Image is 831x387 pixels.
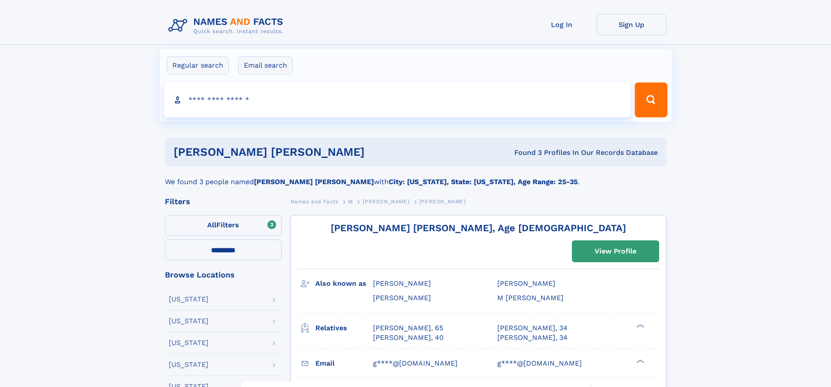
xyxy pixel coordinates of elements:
div: Browse Locations [165,271,282,279]
a: [PERSON_NAME] [362,196,409,207]
label: Regular search [167,56,229,75]
div: Found 3 Profiles In Our Records Database [439,148,658,158]
span: [PERSON_NAME] [497,279,555,288]
div: We found 3 people named with . [165,166,667,187]
div: View Profile [595,241,636,261]
label: Email search [238,56,293,75]
a: [PERSON_NAME], 34 [497,323,568,333]
h3: Relatives [315,321,373,336]
a: [PERSON_NAME], 40 [373,333,444,342]
a: M [348,196,353,207]
b: [PERSON_NAME] [PERSON_NAME] [254,178,374,186]
a: [PERSON_NAME], 65 [373,323,443,333]
div: [US_STATE] [169,318,209,325]
a: Log In [527,14,597,35]
span: [PERSON_NAME] [362,199,409,205]
img: Logo Names and Facts [165,14,291,38]
span: [PERSON_NAME] [419,199,466,205]
h1: [PERSON_NAME] [PERSON_NAME] [174,147,440,158]
div: [US_STATE] [169,339,209,346]
a: [PERSON_NAME] [PERSON_NAME], Age [DEMOGRAPHIC_DATA] [331,223,626,233]
button: Search Button [635,82,667,117]
a: Sign Up [597,14,667,35]
span: All [207,221,216,229]
span: [PERSON_NAME] [373,294,431,302]
h3: Email [315,356,373,371]
a: Names and Facts [291,196,339,207]
b: City: [US_STATE], State: [US_STATE], Age Range: 25-35 [389,178,578,186]
h3: Also known as [315,276,373,291]
input: search input [164,82,631,117]
span: [PERSON_NAME] [373,279,431,288]
a: [PERSON_NAME], 34 [497,333,568,342]
label: Filters [165,215,282,236]
div: ❯ [634,323,645,329]
a: View Profile [572,241,659,262]
div: Filters [165,198,282,205]
div: [US_STATE] [169,296,209,303]
div: [US_STATE] [169,361,209,368]
div: ❯ [634,358,645,364]
span: M [PERSON_NAME] [497,294,564,302]
span: M [348,199,353,205]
